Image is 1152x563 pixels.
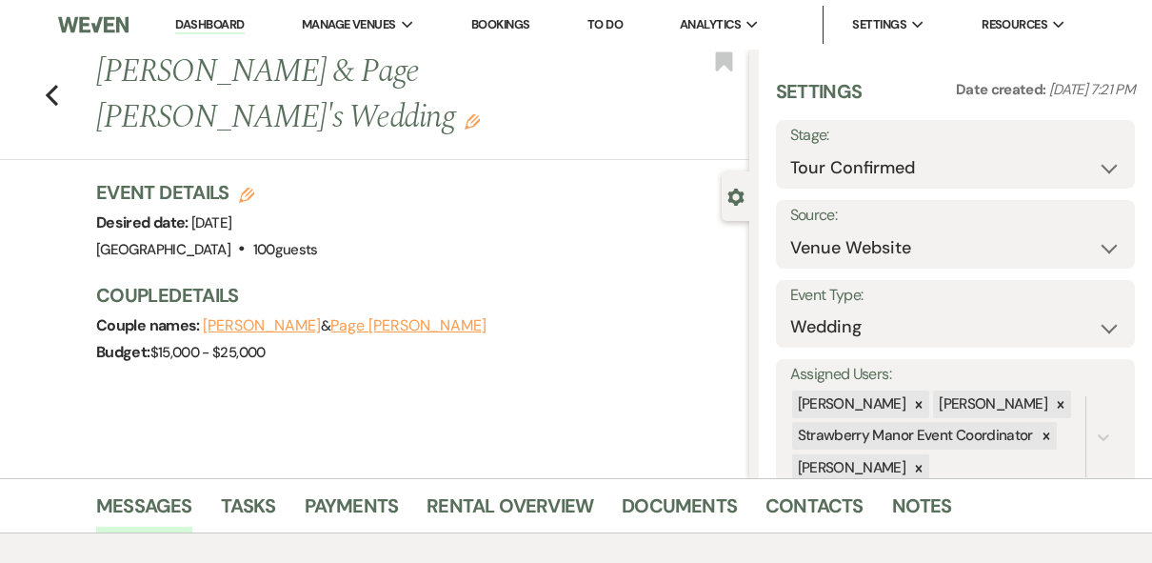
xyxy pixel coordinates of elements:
[58,5,129,45] img: Weven Logo
[680,15,741,34] span: Analytics
[96,179,318,206] h3: Event Details
[933,391,1050,418] div: [PERSON_NAME]
[471,16,530,32] a: Bookings
[253,240,318,259] span: 100 guests
[982,15,1047,34] span: Resources
[792,391,909,418] div: [PERSON_NAME]
[221,491,276,533] a: Tasks
[150,343,266,362] span: $15,000 - $25,000
[465,112,480,130] button: Edit
[96,342,150,362] span: Budget:
[790,202,1122,230] label: Source:
[956,80,1049,99] span: Date created:
[203,316,487,335] span: &
[96,50,610,140] h1: [PERSON_NAME] & Page [PERSON_NAME]'s Wedding
[790,122,1122,150] label: Stage:
[622,491,737,533] a: Documents
[96,315,203,335] span: Couple names:
[790,361,1122,389] label: Assigned Users:
[305,491,399,533] a: Payments
[587,16,623,32] a: To Do
[96,491,192,533] a: Messages
[96,212,191,232] span: Desired date:
[852,15,906,34] span: Settings
[96,282,730,309] h3: Couple Details
[1049,80,1135,99] span: [DATE] 7:21 PM
[892,491,952,533] a: Notes
[776,78,863,120] h3: Settings
[96,240,230,259] span: [GEOGRAPHIC_DATA]
[302,15,396,34] span: Manage Venues
[765,491,864,533] a: Contacts
[191,213,231,232] span: [DATE]
[727,187,745,205] button: Close lead details
[330,318,487,333] button: Page [PERSON_NAME]
[427,491,593,533] a: Rental Overview
[203,318,321,333] button: [PERSON_NAME]
[792,422,1036,450] div: Strawberry Manor Event Coordinator
[792,454,909,482] div: [PERSON_NAME]
[175,16,244,34] a: Dashboard
[790,282,1122,310] label: Event Type:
